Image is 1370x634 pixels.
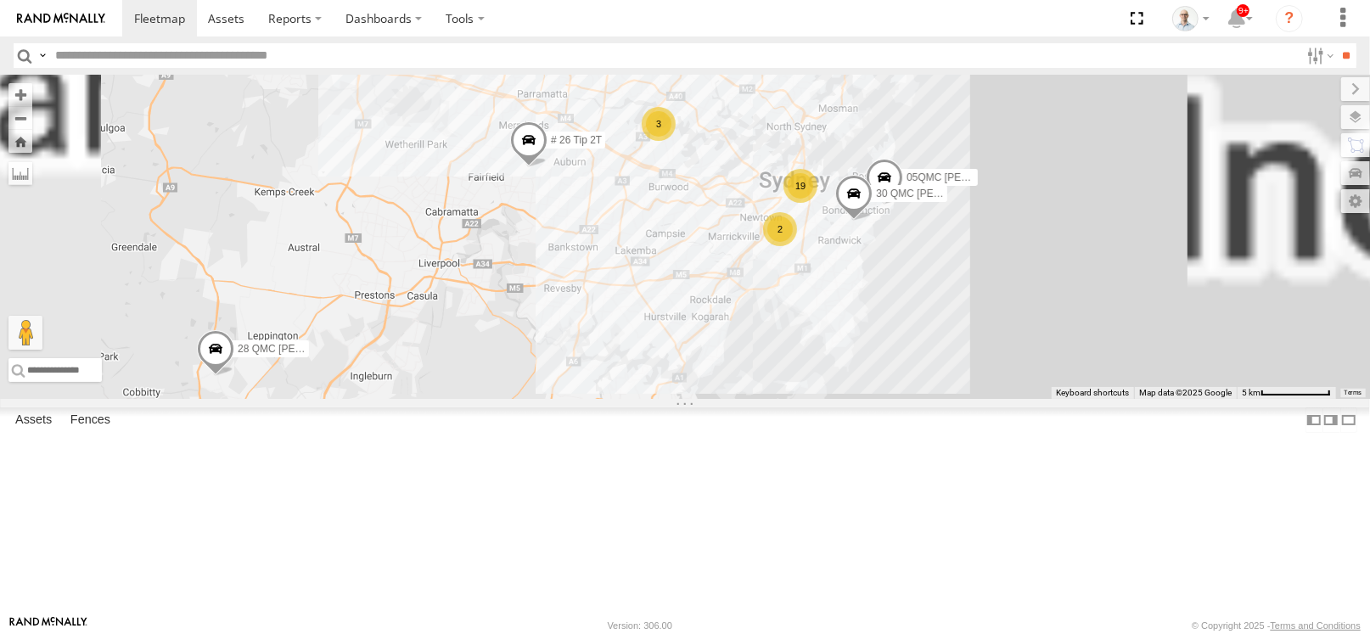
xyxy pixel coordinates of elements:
button: Keyboard shortcuts [1056,387,1129,399]
span: # 26 Tip 2T [551,134,602,146]
div: 2 [763,212,797,246]
label: Map Settings [1341,189,1370,213]
button: Zoom out [8,106,32,130]
a: Visit our Website [9,617,87,634]
i: ? [1276,5,1303,32]
span: Map data ©2025 Google [1139,388,1232,397]
div: Version: 306.00 [608,620,672,631]
button: Zoom in [8,83,32,106]
label: Search Filter Options [1300,43,1337,68]
label: Hide Summary Table [1340,407,1357,432]
label: Fences [62,408,119,432]
span: 30 QMC [PERSON_NAME] [876,188,1001,200]
label: Search Query [36,43,49,68]
label: Assets [7,408,60,432]
div: 19 [783,169,817,203]
span: 28 QMC [PERSON_NAME] [238,344,362,356]
button: Map Scale: 5 km per 79 pixels [1237,387,1336,399]
img: rand-logo.svg [17,13,105,25]
a: Terms and Conditions [1271,620,1361,631]
label: Measure [8,161,32,185]
label: Dock Summary Table to the Right [1322,407,1339,432]
span: 05QMC [PERSON_NAME] [907,172,1028,184]
label: Dock Summary Table to the Left [1305,407,1322,432]
a: Terms (opens in new tab) [1345,390,1362,396]
div: Kurt Byers [1166,6,1216,31]
span: 5 km [1242,388,1261,397]
div: 3 [642,107,676,141]
div: © Copyright 2025 - [1192,620,1361,631]
button: Drag Pegman onto the map to open Street View [8,316,42,350]
button: Zoom Home [8,130,32,153]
